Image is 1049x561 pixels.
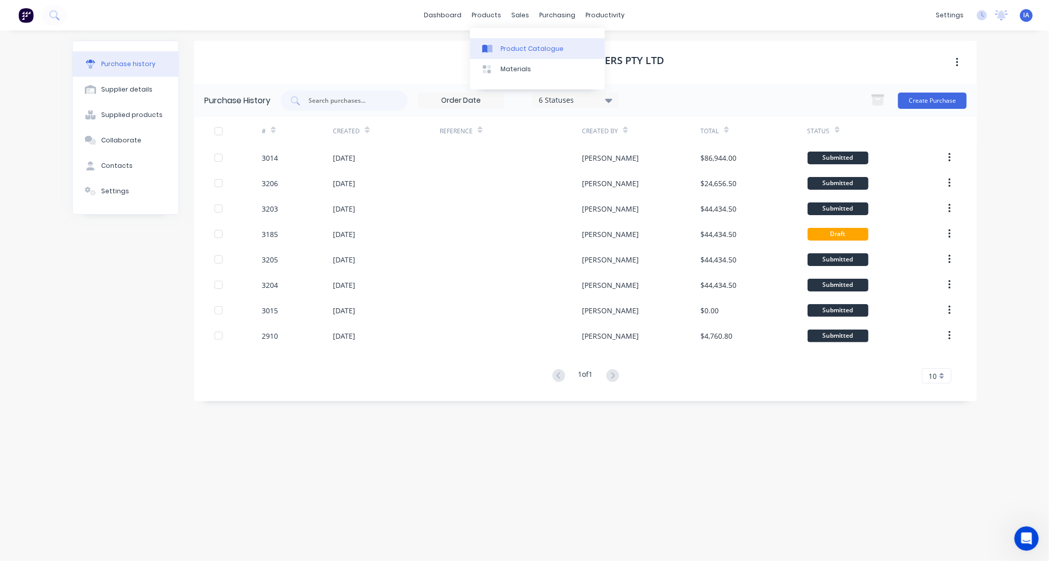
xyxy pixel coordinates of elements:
[262,254,278,265] div: 3205
[582,280,639,290] div: [PERSON_NAME]
[1014,526,1039,551] iframe: Intercom live chat
[262,127,266,136] div: #
[467,8,507,23] div: products
[73,51,178,77] button: Purchase history
[262,153,278,163] div: 3014
[333,203,355,214] div: [DATE]
[701,178,737,189] div: $24,656.50
[440,127,473,136] div: Reference
[582,331,639,341] div: [PERSON_NAME]
[701,254,737,265] div: $44,434.50
[808,152,869,164] div: Submitted
[701,305,719,316] div: $0.00
[701,280,737,290] div: $44,434.50
[262,331,278,341] div: 2910
[808,304,869,317] div: Submitted
[535,8,581,23] div: purchasing
[808,330,869,342] div: Submitted
[701,153,737,163] div: $86,944.00
[582,127,618,136] div: Created By
[262,178,278,189] div: 3206
[582,153,639,163] div: [PERSON_NAME]
[101,187,129,196] div: Settings
[578,369,593,383] div: 1 of 1
[470,59,605,79] a: Materials
[507,8,535,23] div: sales
[898,93,967,109] button: Create Purchase
[307,96,392,106] input: Search purchases...
[333,178,355,189] div: [DATE]
[73,128,178,153] button: Collaborate
[539,95,612,105] div: 6 Statuses
[333,127,360,136] div: Created
[18,8,34,23] img: Factory
[101,85,152,94] div: Supplier details
[582,305,639,316] div: [PERSON_NAME]
[470,38,605,58] a: Product Catalogue
[73,102,178,128] button: Supplied products
[333,229,355,240] div: [DATE]
[929,371,937,381] span: 10
[582,229,639,240] div: [PERSON_NAME]
[101,110,163,120] div: Supplied products
[808,127,830,136] div: Status
[501,44,564,53] div: Product Catalogue
[1024,11,1030,20] span: IA
[501,65,531,74] div: Materials
[101,60,156,69] div: Purchase history
[582,178,639,189] div: [PERSON_NAME]
[101,136,141,145] div: Collaborate
[701,331,733,341] div: $4,760.80
[701,203,737,214] div: $44,434.50
[262,305,278,316] div: 3015
[333,305,355,316] div: [DATE]
[581,8,630,23] div: productivity
[808,177,869,190] div: Submitted
[204,95,270,107] div: Purchase History
[808,202,869,215] div: Submitted
[582,254,639,265] div: [PERSON_NAME]
[701,127,719,136] div: Total
[808,253,869,266] div: Submitted
[582,203,639,214] div: [PERSON_NAME]
[73,179,178,204] button: Settings
[73,153,178,179] button: Contacts
[701,229,737,240] div: $44,434.50
[73,77,178,102] button: Supplier details
[808,228,869,241] div: Draft
[101,161,133,170] div: Contacts
[262,203,278,214] div: 3203
[419,8,467,23] a: dashboard
[262,229,278,240] div: 3185
[262,280,278,290] div: 3204
[333,331,355,341] div: [DATE]
[808,279,869,291] div: Submitted
[333,153,355,163] div: [DATE]
[418,93,504,108] input: Order Date
[931,8,969,23] div: settings
[333,254,355,265] div: [DATE]
[333,280,355,290] div: [DATE]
